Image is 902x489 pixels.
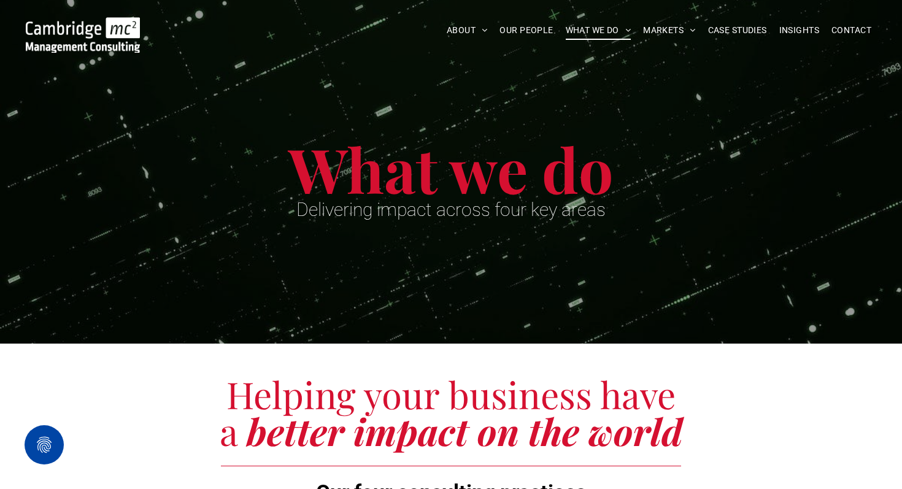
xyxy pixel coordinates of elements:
span: Helping your business have a [220,369,676,455]
a: Your Business Transformed | Cambridge Management Consulting [26,19,140,32]
a: INSIGHTS [773,21,825,40]
a: MARKETS [637,21,701,40]
img: Go to Homepage [26,17,140,53]
a: ABOUT [441,21,494,40]
a: CASE STUDIES [702,21,773,40]
span: Delivering impact across four key areas [296,199,606,220]
a: OUR PEOPLE [493,21,559,40]
span: better impact on the world [247,406,683,455]
a: CONTACT [825,21,877,40]
a: WHAT WE DO [560,21,638,40]
span: What we do [288,128,614,209]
